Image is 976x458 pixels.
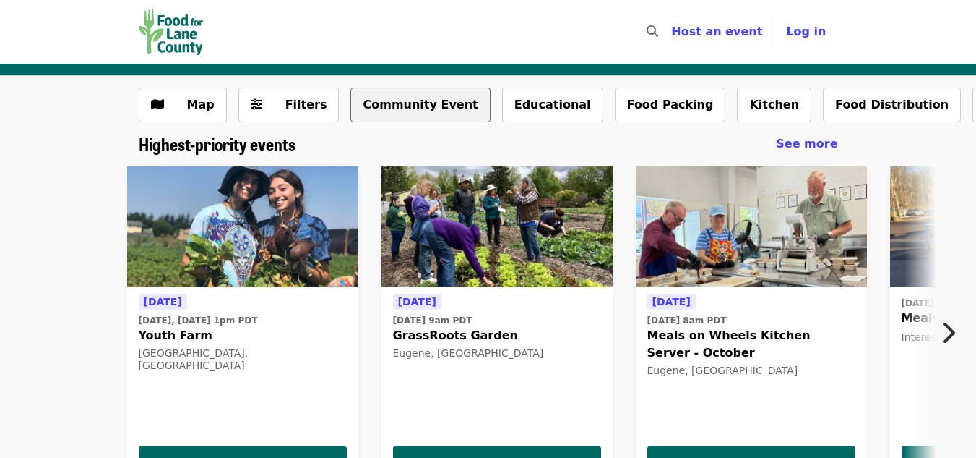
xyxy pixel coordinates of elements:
[647,25,658,38] i: search icon
[636,166,867,288] img: Meals on Wheels Kitchen Server - October organized by Food for Lane County
[667,14,678,49] input: Search
[251,98,262,111] i: sliders-h icon
[671,25,762,38] a: Host an event
[502,88,603,122] button: Educational
[139,327,347,344] span: Youth Farm
[139,347,347,372] div: [GEOGRAPHIC_DATA], [GEOGRAPHIC_DATA]
[139,131,295,156] span: Highest-priority events
[350,88,490,122] button: Community Event
[647,314,727,327] time: [DATE] 8am PDT
[652,296,691,308] span: [DATE]
[941,319,955,347] i: chevron-right icon
[144,296,182,308] span: [DATE]
[615,88,726,122] button: Food Packing
[393,347,601,360] div: Eugene, [GEOGRAPHIC_DATA]
[139,88,227,122] button: Show map view
[647,365,855,377] div: Eugene, [GEOGRAPHIC_DATA]
[647,327,855,362] span: Meals on Wheels Kitchen Server - October
[823,88,961,122] button: Food Distribution
[127,134,850,155] div: Highest-priority events
[139,314,258,327] time: [DATE], [DATE] 1pm PDT
[928,313,976,353] button: Next item
[776,135,837,153] a: See more
[786,25,826,38] span: Log in
[285,98,327,111] span: Filters
[139,134,295,155] a: Highest-priority events
[127,166,358,288] img: Youth Farm organized by Food for Lane County
[187,98,215,111] span: Map
[393,314,472,327] time: [DATE] 9am PDT
[238,88,340,122] button: Filters (0 selected)
[776,137,837,150] span: See more
[151,98,164,111] i: map icon
[902,331,969,343] span: Interest Form
[774,17,837,46] button: Log in
[737,88,811,122] button: Kitchen
[381,166,613,288] img: GrassRoots Garden organized by Food for Lane County
[139,9,204,55] img: Food for Lane County - Home
[398,296,436,308] span: [DATE]
[393,327,601,344] span: GrassRoots Garden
